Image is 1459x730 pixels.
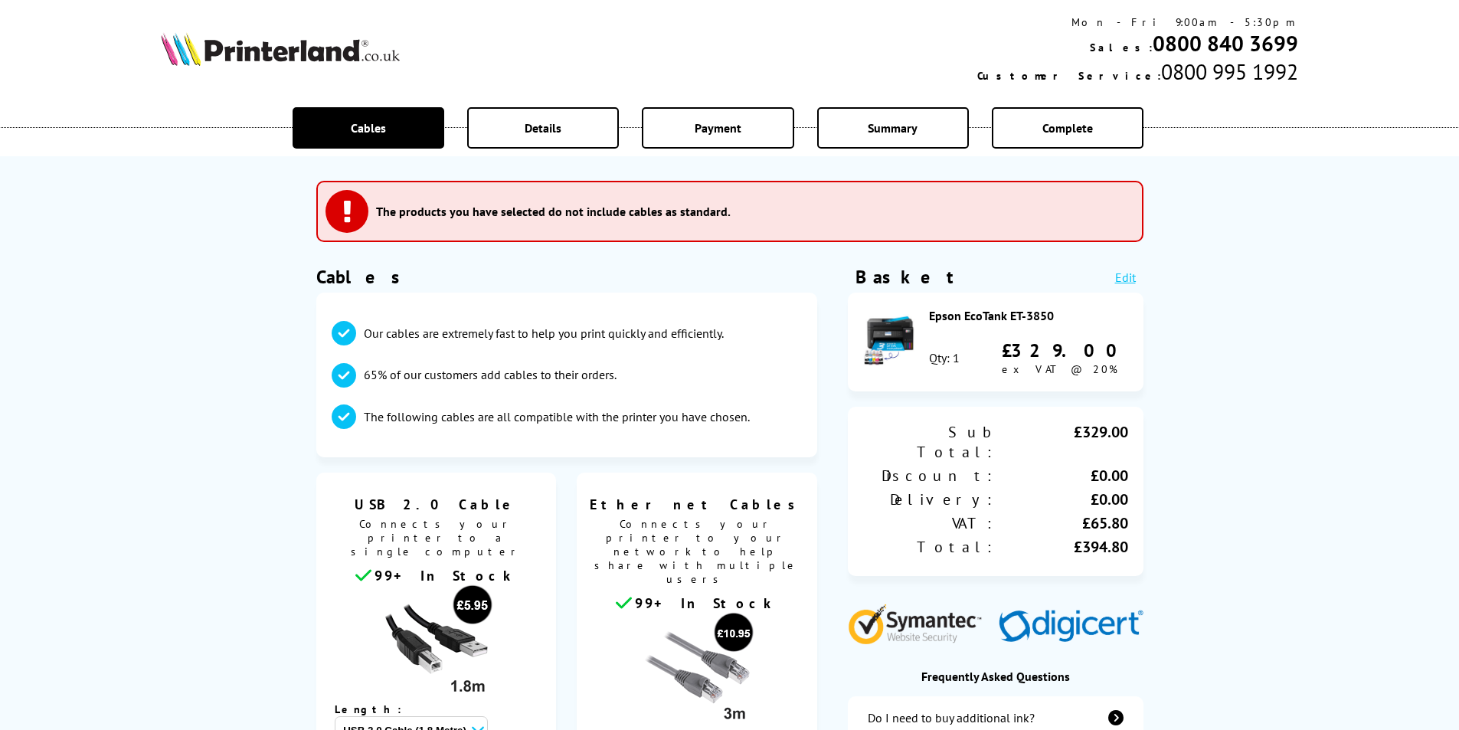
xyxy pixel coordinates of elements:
[863,466,996,486] div: Discount:
[996,537,1128,557] div: £394.80
[328,496,545,513] span: USB 2.0 Cable
[1153,29,1298,57] a: 0800 840 3699
[324,513,549,566] span: Connects your printer to a single computer
[376,204,731,219] h3: The products you have selected do not include cables as standard.
[1161,57,1298,86] span: 0800 995 1992
[1002,339,1128,362] div: £329.00
[335,702,417,716] span: Length:
[863,537,996,557] div: Total:
[868,710,1035,725] div: Do I need to buy additional ink?
[996,422,1128,462] div: £329.00
[996,466,1128,486] div: £0.00
[996,513,1128,533] div: £65.80
[584,513,810,594] span: Connects your printer to your network to help share with multiple users
[640,612,754,727] img: Ethernet cable
[848,601,993,644] img: Symantec Website Security
[1090,41,1153,54] span: Sales:
[364,325,724,342] p: Our cables are extremely fast to help you print quickly and efficiently.
[161,32,400,66] img: Printerland Logo
[364,408,750,425] p: The following cables are all compatible with the printer you have chosen.
[351,120,386,136] span: Cables
[855,265,955,289] div: Basket
[525,120,561,136] span: Details
[863,422,996,462] div: Sub Total:
[635,594,777,612] span: 99+ In Stock
[588,496,806,513] span: Ethernet Cables
[378,584,493,699] img: usb cable
[863,513,996,533] div: VAT:
[868,120,918,136] span: Summary
[1002,362,1117,376] span: ex VAT @ 20%
[364,366,617,383] p: 65% of our customers add cables to their orders.
[977,15,1298,29] div: Mon - Fri 9:00am - 5:30pm
[848,669,1143,684] div: Frequently Asked Questions
[375,567,517,584] span: 99+ In Stock
[929,350,960,365] div: Qty: 1
[1115,270,1136,285] a: Edit
[863,314,917,368] img: Epson EcoTank ET-3850
[316,265,817,289] h1: Cables
[695,120,741,136] span: Payment
[999,610,1143,644] img: Digicert
[863,489,996,509] div: Delivery:
[929,308,1128,323] div: Epson EcoTank ET-3850
[977,69,1161,83] span: Customer Service:
[1042,120,1093,136] span: Complete
[996,489,1128,509] div: £0.00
